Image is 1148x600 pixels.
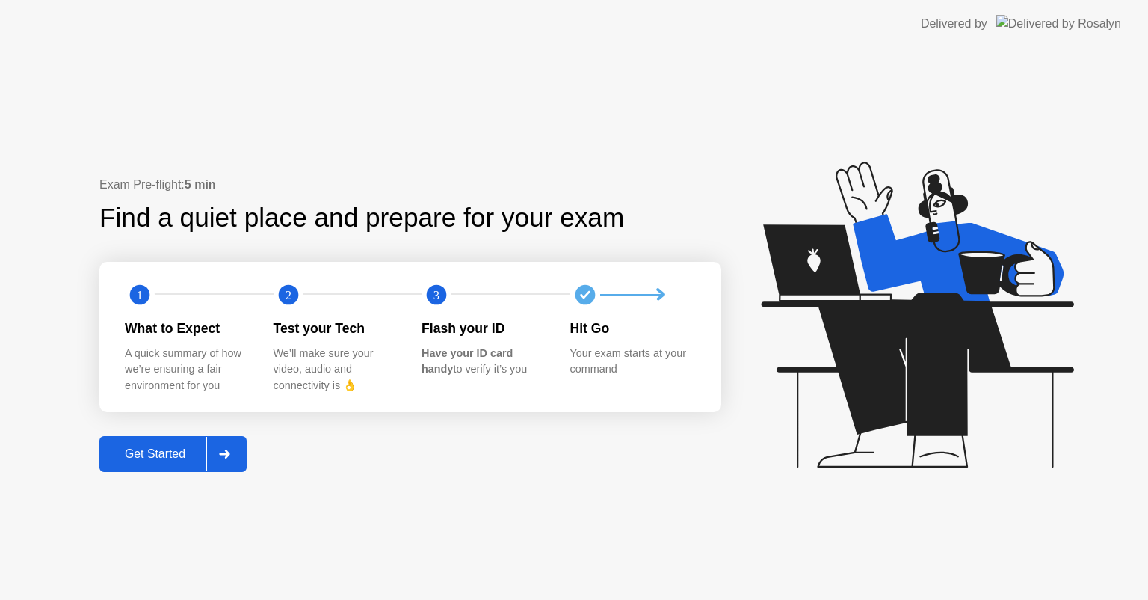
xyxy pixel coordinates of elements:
[99,198,626,238] div: Find a quiet place and prepare for your exam
[125,346,250,394] div: A quick summary of how we’re ensuring a fair environment for you
[99,436,247,472] button: Get Started
[422,319,546,338] div: Flash your ID
[185,178,216,191] b: 5 min
[99,176,721,194] div: Exam Pre-flight:
[137,288,143,302] text: 1
[274,346,398,394] div: We’ll make sure your video, audio and connectivity is 👌
[274,319,398,338] div: Test your Tech
[422,347,513,376] b: Have your ID card handy
[996,15,1121,32] img: Delivered by Rosalyn
[921,15,987,33] div: Delivered by
[570,319,695,338] div: Hit Go
[285,288,291,302] text: 2
[433,288,439,302] text: 3
[104,447,206,461] div: Get Started
[570,346,695,378] div: Your exam starts at your command
[125,319,250,338] div: What to Expect
[422,346,546,378] div: to verify it’s you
